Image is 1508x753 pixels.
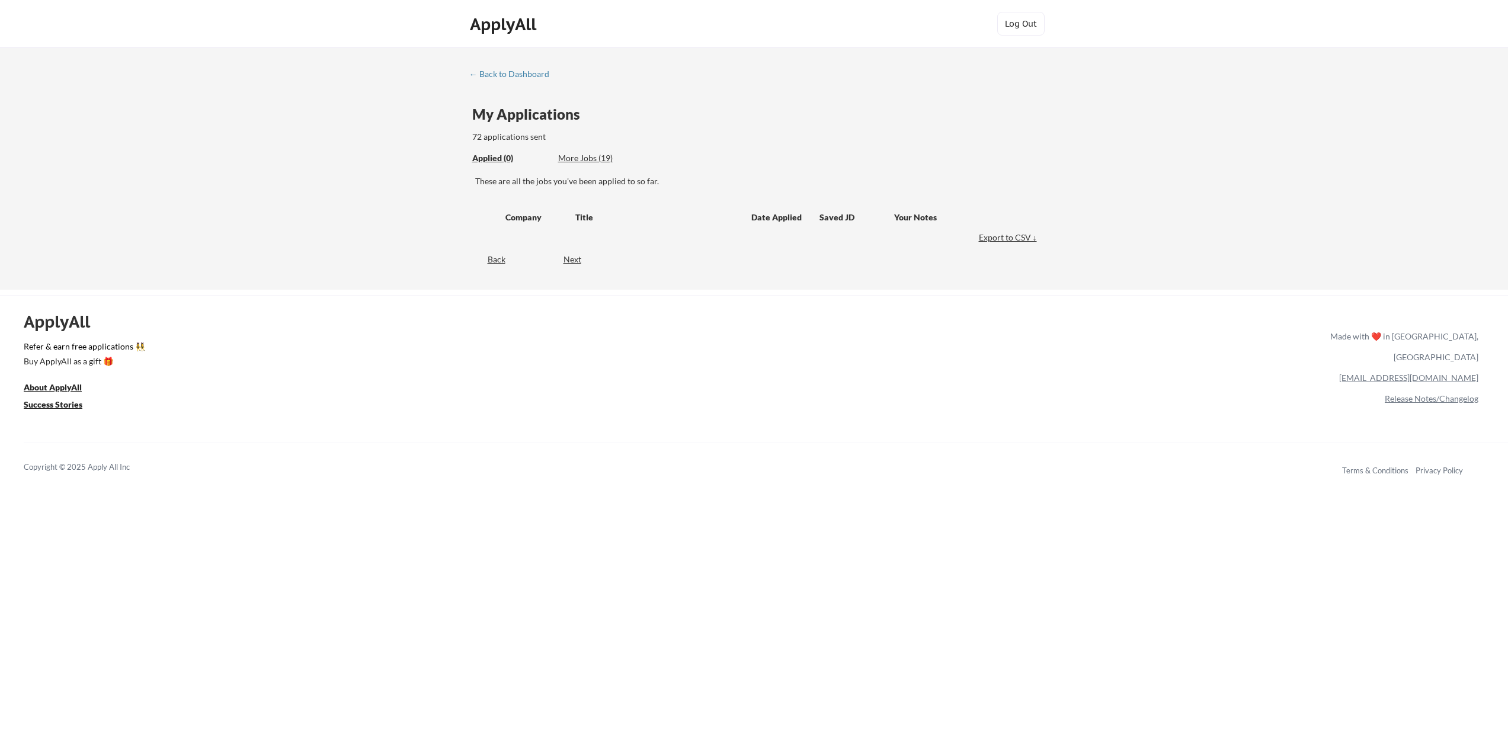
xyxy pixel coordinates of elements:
div: ApplyAll [470,14,540,34]
u: Success Stories [24,399,82,409]
div: These are all the jobs you've been applied to so far. [472,152,549,165]
a: Terms & Conditions [1342,466,1408,475]
div: Date Applied [751,212,803,223]
div: Export to CSV ↓ [979,232,1040,243]
div: My Applications [472,107,590,121]
div: Company [505,212,565,223]
a: ← Back to Dashboard [469,69,558,81]
a: Success Stories [24,398,98,413]
div: Title [575,212,740,223]
div: Back [469,254,505,265]
div: Next [564,254,595,265]
div: Copyright © 2025 Apply All Inc [24,462,160,473]
a: Release Notes/Changelog [1385,393,1478,403]
div: Made with ❤️ in [GEOGRAPHIC_DATA], [GEOGRAPHIC_DATA] [1325,326,1478,367]
div: Saved JD [819,206,894,227]
div: These are job applications we think you'd be a good fit for, but couldn't apply you to automatica... [558,152,645,165]
div: Buy ApplyAll as a gift 🎁 [24,357,142,366]
a: About ApplyAll [24,381,98,396]
button: Log Out [997,12,1045,36]
a: [EMAIL_ADDRESS][DOMAIN_NAME] [1339,373,1478,383]
div: More Jobs (19) [558,152,645,164]
u: About ApplyAll [24,382,82,392]
div: Your Notes [894,212,1029,223]
a: Privacy Policy [1416,466,1463,475]
div: These are all the jobs you've been applied to so far. [475,175,1040,187]
div: ApplyAll [24,312,104,332]
div: 72 applications sent [472,131,702,143]
a: Buy ApplyAll as a gift 🎁 [24,355,142,370]
div: ← Back to Dashboard [469,70,558,78]
div: Applied (0) [472,152,549,164]
a: Refer & earn free applications 👯‍♀️ [24,342,1083,355]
